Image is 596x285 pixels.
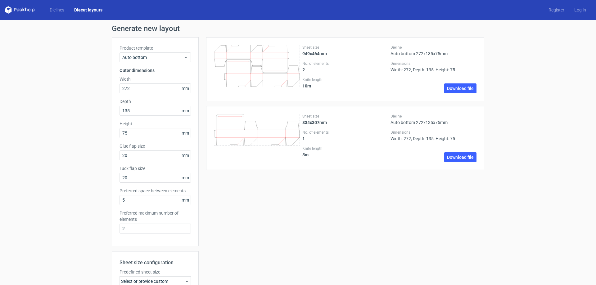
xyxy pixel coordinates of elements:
[112,25,484,32] h1: Generate new layout
[120,76,191,82] label: Width
[302,83,311,88] strong: 10 m
[69,7,107,13] a: Diecut layouts
[180,84,191,93] span: mm
[122,54,183,60] span: Auto bottom
[302,51,327,56] strong: 949x464mm
[302,120,327,125] strong: 834x307mm
[444,152,476,162] a: Download file
[120,165,191,171] label: Tuck flap size
[120,188,191,194] label: Preferred space between elements
[180,128,191,138] span: mm
[120,67,191,73] h3: Outer dimensions
[120,98,191,105] label: Depth
[302,130,388,135] label: No. of elements
[391,114,476,125] div: Auto bottom 272x135x75mm
[391,130,476,141] div: Width: 272, Depth: 135, Height: 75
[120,45,191,51] label: Product template
[302,45,388,50] label: Sheet size
[45,7,69,13] a: Dielines
[120,259,191,266] h2: Sheet size configuration
[391,45,476,50] label: Dieline
[120,143,191,149] label: Glue flap size
[120,269,191,275] label: Predefined sheet size
[302,114,388,119] label: Sheet size
[302,152,309,157] strong: 5 m
[391,114,476,119] label: Dieline
[180,151,191,160] span: mm
[544,7,569,13] a: Register
[444,83,476,93] a: Download file
[302,136,305,141] strong: 1
[302,146,388,151] label: Knife length
[302,77,388,82] label: Knife length
[302,61,388,66] label: No. of elements
[391,61,476,66] label: Dimensions
[569,7,591,13] a: Log in
[180,195,191,205] span: mm
[391,130,476,135] label: Dimensions
[391,61,476,72] div: Width: 272, Depth: 135, Height: 75
[302,67,305,72] strong: 2
[120,121,191,127] label: Height
[180,106,191,115] span: mm
[391,45,476,56] div: Auto bottom 272x135x75mm
[120,210,191,222] label: Preferred maximum number of elements
[180,173,191,182] span: mm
